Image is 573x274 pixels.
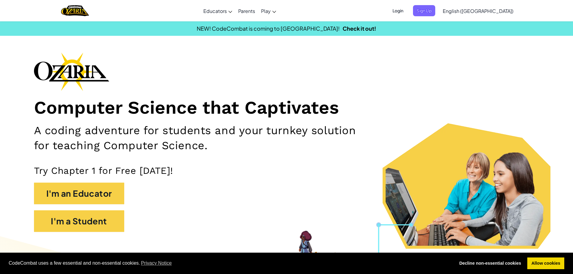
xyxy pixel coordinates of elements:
[34,165,539,177] p: Try Chapter 1 for Free [DATE]!
[440,3,516,19] a: English ([GEOGRAPHIC_DATA])
[34,123,373,153] h2: A coding adventure for students and your turnkey solution for teaching Computer Science.
[258,3,279,19] a: Play
[61,5,89,17] a: Ozaria by CodeCombat logo
[34,52,109,91] img: Ozaria branding logo
[455,257,525,269] a: deny cookies
[34,210,124,232] button: I'm a Student
[413,5,435,16] button: Sign Up
[527,257,564,269] a: allow cookies
[389,5,407,16] button: Login
[34,183,124,204] button: I'm an Educator
[9,259,451,268] span: CodeCombat uses a few essential and non-essential cookies.
[61,5,89,17] img: Home
[343,25,376,32] a: Check it out!
[197,25,340,32] span: NEW! CodeCombat is coming to [GEOGRAPHIC_DATA]!
[203,8,227,14] span: Educators
[235,3,258,19] a: Parents
[34,97,539,119] h1: Computer Science that Captivates
[261,8,271,14] span: Play
[140,259,173,268] a: learn more about cookies
[443,8,513,14] span: English ([GEOGRAPHIC_DATA])
[200,3,235,19] a: Educators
